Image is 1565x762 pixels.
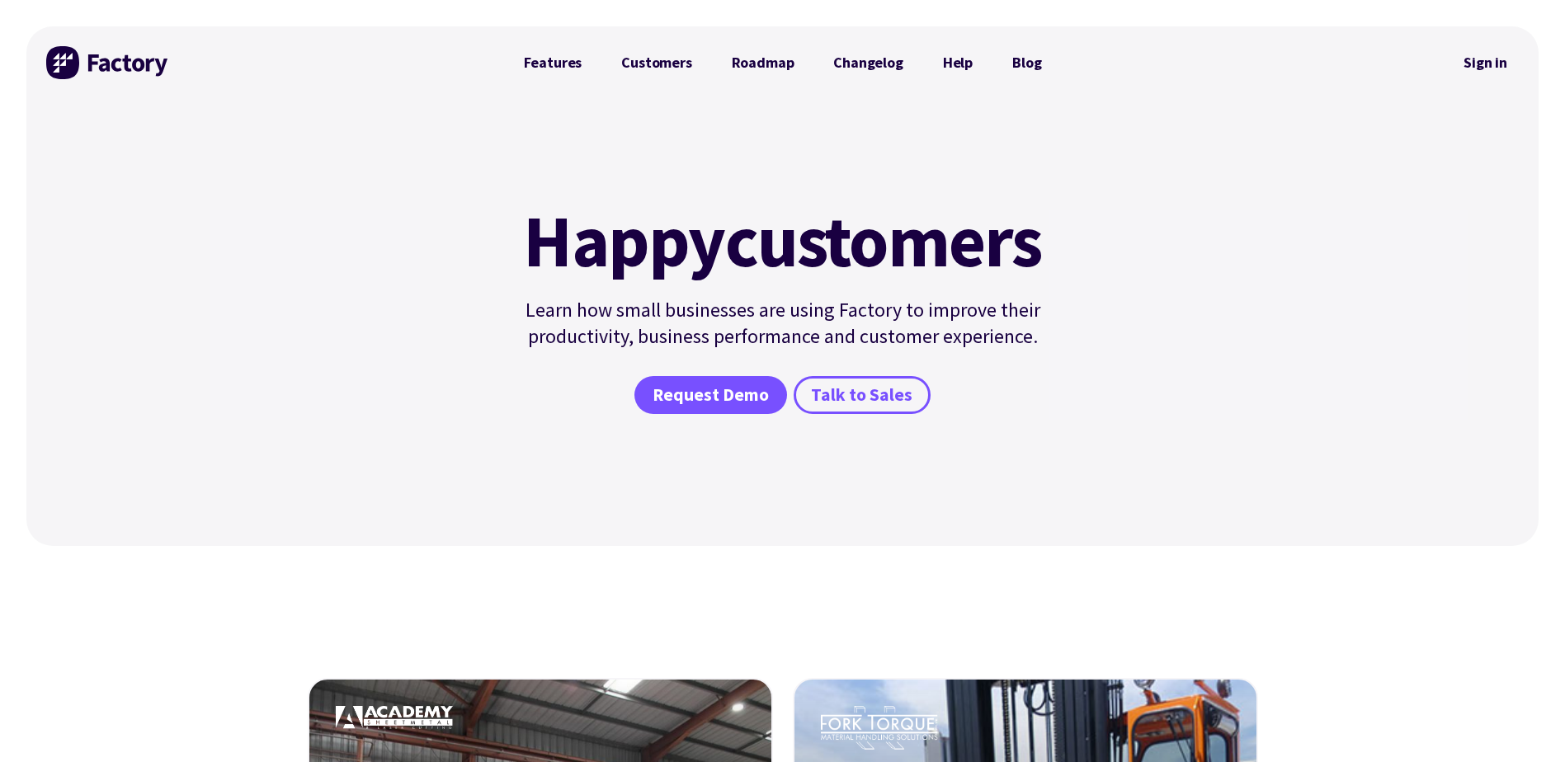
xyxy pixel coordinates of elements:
a: Blog [992,46,1061,79]
a: Help [923,46,992,79]
a: Talk to Sales [794,376,931,414]
a: Sign in [1452,44,1519,82]
span: Talk to Sales [811,383,912,407]
a: Request Demo [634,376,786,414]
span: Request Demo [653,383,769,407]
p: Learn how small businesses are using Factory to improve their productivity, business performance ... [514,297,1052,350]
nav: Primary Navigation [504,46,1062,79]
mark: Happy [523,205,724,277]
h1: customers [514,205,1052,277]
img: Factory [46,46,170,79]
a: Roadmap [712,46,814,79]
nav: Secondary Navigation [1452,44,1519,82]
a: Changelog [813,46,922,79]
a: Customers [601,46,711,79]
a: Features [504,46,602,79]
